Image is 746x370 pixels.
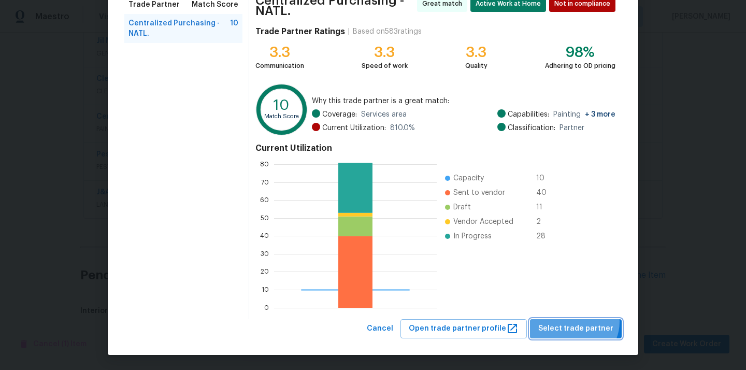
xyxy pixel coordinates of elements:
[453,173,484,183] span: Capacity
[553,109,615,120] span: Painting
[536,188,553,198] span: 40
[261,215,269,221] text: 50
[312,96,615,106] span: Why this trade partner is a great match:
[530,319,622,338] button: Select trade partner
[255,47,304,58] div: 3.3
[322,123,386,133] span: Current Utilization:
[255,61,304,71] div: Communication
[260,197,269,203] text: 60
[585,111,615,118] span: + 3 more
[262,287,269,293] text: 10
[409,322,519,335] span: Open trade partner profile
[264,113,299,119] text: Match Score
[465,47,487,58] div: 3.3
[260,161,269,167] text: 80
[362,61,408,71] div: Speed of work
[367,322,393,335] span: Cancel
[538,322,613,335] span: Select trade partner
[536,173,553,183] span: 10
[345,26,353,37] div: |
[453,202,471,212] span: Draft
[559,123,584,133] span: Partner
[400,319,527,338] button: Open trade partner profile
[545,61,615,71] div: Adhering to OD pricing
[508,123,555,133] span: Classification:
[230,18,238,39] span: 10
[274,98,290,112] text: 10
[128,18,230,39] span: Centralized Purchasing - NATL.
[453,188,505,198] span: Sent to vendor
[536,217,553,227] span: 2
[536,202,553,212] span: 11
[260,233,269,239] text: 40
[261,251,269,257] text: 30
[453,217,513,227] span: Vendor Accepted
[361,109,407,120] span: Services area
[353,26,422,37] div: Based on 583 ratings
[255,26,345,37] h4: Trade Partner Ratings
[536,231,553,241] span: 28
[255,143,615,153] h4: Current Utilization
[322,109,357,120] span: Coverage:
[264,305,269,311] text: 0
[390,123,415,133] span: 810.0 %
[453,231,492,241] span: In Progress
[508,109,549,120] span: Capabilities:
[545,47,615,58] div: 98%
[261,179,269,186] text: 70
[465,61,487,71] div: Quality
[363,319,397,338] button: Cancel
[261,269,269,275] text: 20
[362,47,408,58] div: 3.3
